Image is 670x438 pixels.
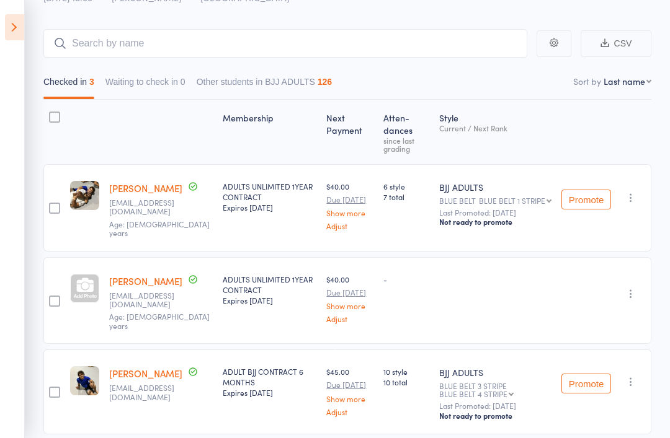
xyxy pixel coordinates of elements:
div: Current / Next Rank [439,124,552,132]
div: Next Payment [321,105,378,159]
div: $40.00 [326,181,373,230]
div: BLUE BELT [439,196,552,204]
div: Expires [DATE] [223,295,317,305]
a: [PERSON_NAME] [109,274,182,287]
div: ADULT BJJ CONTRACT 6 MONTHS [223,366,317,398]
small: Lukecondren182@gmail.com [109,291,190,309]
button: Other students in BJJ ADULTS126 [197,71,333,99]
div: BJJ ADULTS [439,181,552,193]
div: Atten­dances [378,105,434,159]
small: Last Promoted: [DATE] [439,401,552,410]
div: Not ready to promote [439,411,552,421]
div: Last name [604,75,645,87]
button: Waiting to check in0 [105,71,185,99]
div: 126 [318,77,332,87]
div: BLUE BELT 4 STRIPE [439,390,507,398]
div: 3 [89,77,94,87]
div: Not ready to promote [439,217,552,227]
div: $45.00 [326,366,373,415]
div: Style [434,105,556,159]
a: Adjust [326,408,373,416]
small: Danielcasset1738@gmail.com [109,198,190,216]
span: 10 style [383,366,429,377]
small: Due [DATE] [326,380,373,389]
div: BLUE BELT 3 STRIPE [439,382,552,398]
a: Show more [326,395,373,403]
small: Last Promoted: [DATE] [439,208,552,217]
div: since last grading [383,136,429,152]
div: Expires [DATE] [223,202,317,212]
button: Checked in3 [43,71,94,99]
div: - [383,274,429,284]
a: [PERSON_NAME] [109,182,182,195]
a: Adjust [326,222,373,230]
a: Show more [326,302,373,310]
div: BLUE BELT 1 STRIPE [479,196,545,204]
small: Due [DATE] [326,195,373,204]
small: Due [DATE] [326,288,373,297]
div: BJJ ADULTS [439,366,552,379]
span: Age: [DEMOGRAPHIC_DATA] years [109,219,210,238]
a: Show more [326,209,373,217]
img: image1715158838.png [70,366,99,395]
div: 0 [181,77,185,87]
input: Search by name [43,29,527,58]
span: 7 total [383,191,429,202]
button: CSV [581,30,651,57]
a: [PERSON_NAME] [109,367,182,380]
small: hina.cruz2002@gmail.com [109,383,190,401]
div: $40.00 [326,274,373,323]
button: Promote [561,374,611,393]
div: ADULTS UNLIMITED 1YEAR CONTRACT [223,181,317,212]
span: 6 style [383,181,429,191]
a: Adjust [326,315,373,323]
label: Sort by [573,75,601,87]
span: 10 total [383,377,429,387]
div: Expires [DATE] [223,387,317,398]
button: Promote [561,190,611,209]
img: image1715158784.png [70,181,99,210]
div: Membership [218,105,322,159]
span: Age: [DEMOGRAPHIC_DATA] years [109,311,210,330]
div: ADULTS UNLIMITED 1YEAR CONTRACT [223,274,317,305]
